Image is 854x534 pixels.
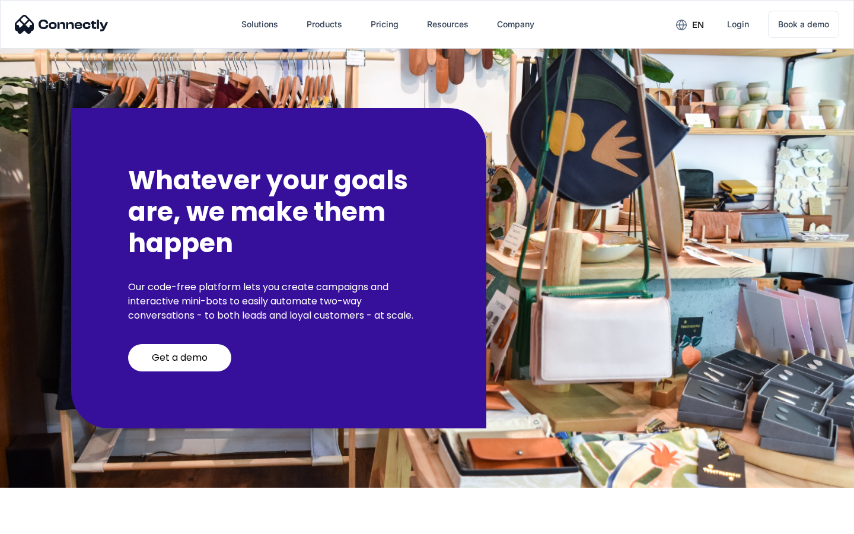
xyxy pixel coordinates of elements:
[361,10,408,39] a: Pricing
[128,280,429,323] p: Our code-free platform lets you create campaigns and interactive mini-bots to easily automate two...
[692,17,704,33] div: en
[497,16,534,33] div: Company
[727,16,749,33] div: Login
[128,344,231,371] a: Get a demo
[128,165,429,259] h2: Whatever your goals are, we make them happen
[307,16,342,33] div: Products
[241,16,278,33] div: Solutions
[371,16,399,33] div: Pricing
[718,10,759,39] a: Login
[15,15,109,34] img: Connectly Logo
[152,352,208,364] div: Get a demo
[427,16,469,33] div: Resources
[768,11,839,38] a: Book a demo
